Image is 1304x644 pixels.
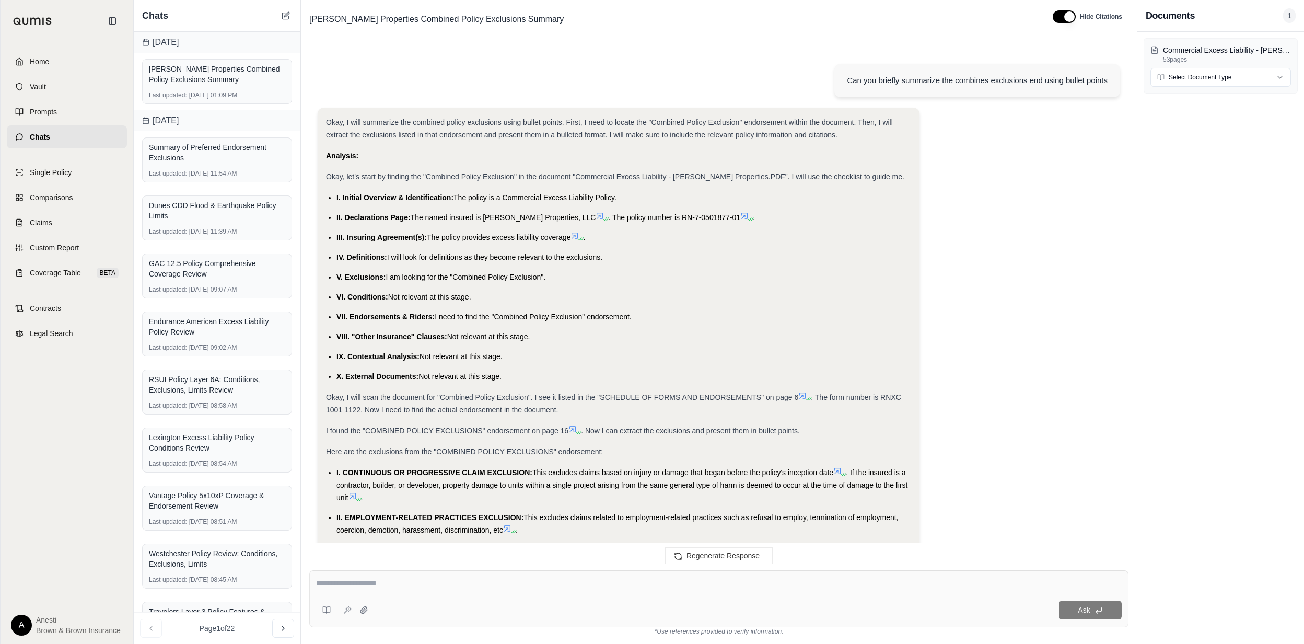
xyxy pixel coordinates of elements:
div: Edit Title [305,11,1040,28]
span: IX. Contextual Analysis: [336,352,420,361]
span: Last updated: [149,227,187,236]
button: Collapse sidebar [104,13,121,29]
span: Last updated: [149,517,187,526]
span: Anesti [36,615,121,625]
div: [DATE] 01:09 PM [149,91,285,99]
div: Travelers Layer 3 Policy Features & Conditions [149,606,285,627]
span: Home [30,56,49,67]
span: Custom Report [30,243,79,253]
span: Not relevant at this stage. [388,293,471,301]
h3: Documents [1146,8,1195,23]
span: The policy provides excess liability coverage [427,233,570,241]
div: [DATE] 08:54 AM [149,459,285,468]
span: Last updated: [149,401,187,410]
div: [DATE] 08:45 AM [149,576,285,584]
img: Qumis Logo [13,17,52,25]
span: . [361,493,363,502]
a: Legal Search [7,322,127,345]
span: I. Initial Overview & Identification: [336,193,453,202]
a: Comparisons [7,186,127,209]
a: Claims [7,211,127,234]
div: *Use references provided to verify information. [309,627,1128,636]
span: Not relevant at this stage. [420,352,503,361]
span: Claims [30,217,52,228]
span: BETA [97,268,119,278]
span: Vault [30,82,46,92]
span: I am looking for the "Combined Policy Exclusion". [386,273,545,281]
a: Contracts [7,297,127,320]
div: [DATE] 11:54 AM [149,169,285,178]
span: . Now I can extract the exclusions and present them in bullet points. [581,427,800,435]
div: [DATE] 09:02 AM [149,343,285,352]
span: Comparisons [30,192,73,203]
span: . [753,213,755,222]
span: I will look for definitions as they become relevant to the exclusions. [387,253,602,261]
div: Endurance American Excess Liability Policy Review [149,316,285,337]
a: Vault [7,75,127,98]
span: I found the "COMBINED POLICY EXCLUSIONS" endorsement on page 16 [326,427,568,435]
span: Last updated: [149,91,187,99]
a: Chats [7,125,127,148]
span: Last updated: [149,576,187,584]
span: . The policy number is RN-7-0501877-01 [608,213,740,222]
a: Coverage TableBETA [7,261,127,284]
span: . The form number is RNXC 1001 1122. Now I need to find the actual endorsement in the document. [326,393,901,414]
span: Regenerate Response [686,551,760,560]
span: Prompts [30,107,57,117]
a: Prompts [7,100,127,123]
span: Coverage Table [30,268,81,278]
div: [DATE] [134,32,300,53]
span: Single Policy [30,167,72,178]
strong: Analysis: [326,152,358,160]
span: VII. Endorsements & Riders: [336,313,435,321]
button: New Chat [280,9,292,22]
p: Commercial Excess Liability - Meredith Properties.PDF [1163,45,1291,55]
span: V. Exclusions: [336,273,386,281]
span: VI. Conditions: [336,293,388,301]
span: Chats [142,8,168,23]
span: [PERSON_NAME] Properties Combined Policy Exclusions Summary [305,11,568,28]
div: Summary of Preferred Endorsement Exclusions [149,142,285,163]
span: I need to find the "Combined Policy Exclusion" endorsement. [435,313,631,321]
div: A [11,615,32,636]
span: Last updated: [149,459,187,468]
div: Vantage Policy 5x10xP Coverage & Endorsement Review [149,490,285,511]
div: [DATE] 08:51 AM [149,517,285,526]
span: II. Declarations Page: [336,213,411,222]
div: [DATE] 09:07 AM [149,285,285,294]
span: Not relevant at this stage. [418,372,502,381]
span: I. CONTINUOUS OR PROGRESSIVE CLAIM EXCLUSION: [336,468,532,477]
span: VIII. "Other Insurance" Clauses: [336,332,447,341]
span: Okay, I will summarize the combined policy exclusions using bullet points. First, I need to locat... [326,118,893,139]
span: Okay, I will scan the document for "Combined Policy Exclusion". I see it listed in the "SCHEDULE ... [326,393,798,401]
span: This excludes claims based on injury or damage that began before the policy's inception date [532,468,833,477]
div: GAC 12.5 Policy Comprehensive Coverage Review [149,258,285,279]
span: Okay, let's start by finding the "Combined Policy Exclusion" in the document "Commercial Excess L... [326,172,904,181]
div: [DATE] 11:39 AM [149,227,285,236]
span: IV. Definitions: [336,253,387,261]
button: Commercial Excess Liability - [PERSON_NAME] Properties.PDF53pages [1150,45,1291,64]
a: Single Policy [7,161,127,184]
span: Brown & Brown Insurance [36,625,121,636]
span: This excludes claims related to employment-related practices such as refusal to employ, terminati... [336,513,898,534]
a: Home [7,50,127,73]
span: III. Insuring Agreement(s): [336,233,427,241]
a: Custom Report [7,236,127,259]
span: . If the insured is a contractor, builder, or developer, property damage to units within a single... [336,468,907,502]
div: Westchester Policy Review: Conditions, Exclusions, Limits [149,548,285,569]
div: RSUI Policy Layer 6A: Conditions, Exclusions, Limits Review [149,374,285,395]
span: . [516,526,518,534]
div: Can you briefly summarize the combines exclusions end using bullet points [847,74,1108,87]
span: Hide Citations [1080,13,1122,21]
span: Page 1 of 22 [200,623,235,634]
span: The named insured is [PERSON_NAME] Properties, LLC [411,213,596,222]
button: Regenerate Response [665,547,773,564]
span: Not relevant at this stage. [447,332,530,341]
div: [DATE] 08:58 AM [149,401,285,410]
span: X. External Documents: [336,372,418,381]
span: Here are the exclusions from the "COMBINED POLICY EXCLUSIONS" endorsement: [326,447,603,456]
div: Lexington Excess Liability Policy Conditions Review [149,432,285,453]
span: . [583,233,585,241]
button: Ask [1059,601,1122,619]
p: 53 pages [1163,55,1291,64]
